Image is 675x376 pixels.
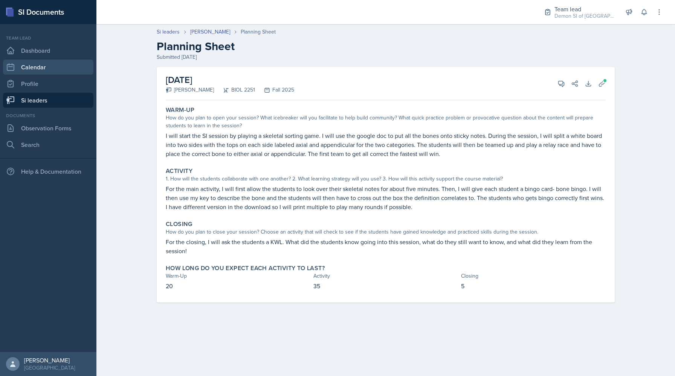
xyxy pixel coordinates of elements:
[24,364,75,371] div: [GEOGRAPHIC_DATA]
[3,121,93,136] a: Observation Forms
[554,5,615,14] div: Team lead
[241,28,276,36] div: Planning Sheet
[166,106,195,114] label: Warm-Up
[166,220,192,228] label: Closing
[157,28,180,36] a: Si leaders
[157,40,615,53] h2: Planning Sheet
[3,164,93,179] div: Help & Documentation
[313,281,458,290] p: 35
[554,12,615,20] div: Demon SI of [GEOGRAPHIC_DATA] / Fall 2025
[166,272,310,280] div: Warm-Up
[166,86,214,94] div: [PERSON_NAME]
[461,272,606,280] div: Closing
[157,53,615,61] div: Submitted [DATE]
[166,167,192,175] label: Activity
[166,73,294,87] h2: [DATE]
[3,112,93,119] div: Documents
[166,114,606,130] div: How do you plan to open your session? What icebreaker will you facilitate to help build community...
[24,356,75,364] div: [PERSON_NAME]
[3,137,93,152] a: Search
[461,281,606,290] p: 5
[166,237,606,255] p: For the closing, I will ask the students a KWL. What did the students know going into this sessio...
[3,93,93,108] a: Si leaders
[166,184,606,211] p: For the main activity, I will first allow the students to look over their skeletal notes for abou...
[214,86,255,94] div: BIOL 2251
[3,60,93,75] a: Calendar
[166,228,606,236] div: How do you plan to close your session? Choose an activity that will check to see if the students ...
[3,43,93,58] a: Dashboard
[166,175,606,183] div: 1. How will the students collaborate with one another? 2. What learning strategy will you use? 3....
[190,28,230,36] a: [PERSON_NAME]
[3,76,93,91] a: Profile
[166,131,606,158] p: I will start the SI session by playing a skeletal sorting game. I will use the google doc to put ...
[166,281,310,290] p: 20
[313,272,458,280] div: Activity
[166,264,325,272] label: How long do you expect each activity to last?
[3,35,93,41] div: Team lead
[255,86,294,94] div: Fall 2025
